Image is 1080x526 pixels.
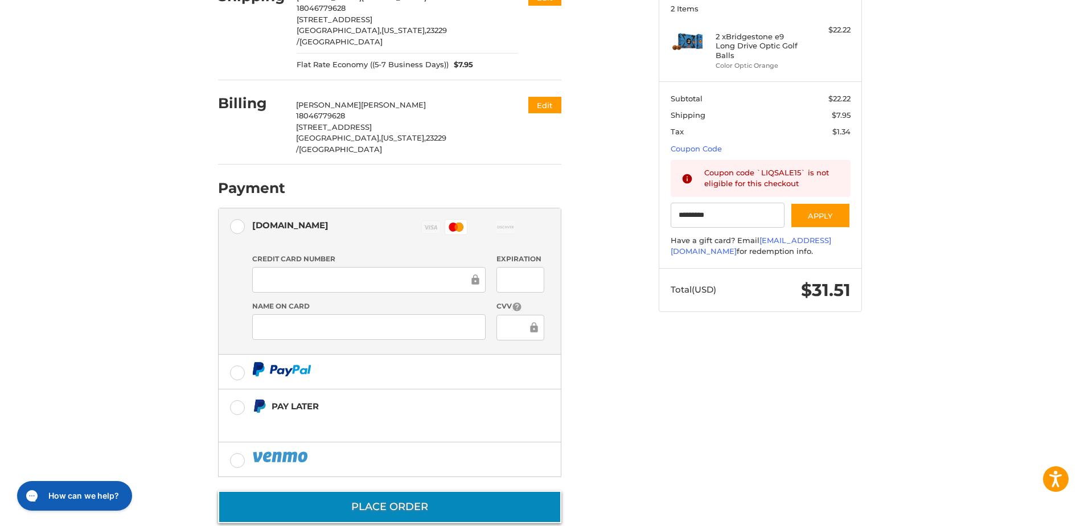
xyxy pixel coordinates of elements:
[218,94,285,112] h2: Billing
[671,203,785,228] input: Gift Certificate or Coupon Code
[361,100,426,109] span: [PERSON_NAME]
[297,15,372,24] span: [STREET_ADDRESS]
[381,26,426,35] span: [US_STATE],
[297,26,381,35] span: [GEOGRAPHIC_DATA],
[381,133,426,142] span: [US_STATE],
[716,32,803,60] h4: 2 x Bridgestone e9 Long Drive Optic Golf Balls
[296,133,381,142] span: [GEOGRAPHIC_DATA],
[297,59,449,71] span: Flat Rate Economy ((5-7 Business Days))
[299,145,382,154] span: [GEOGRAPHIC_DATA]
[252,418,490,428] iframe: PayPal Message 1
[671,144,722,153] a: Coupon Code
[716,61,803,71] li: Color Optic Orange
[671,235,851,257] div: Have a gift card? Email for redemption info.
[790,203,851,228] button: Apply
[496,254,544,264] label: Expiration
[671,127,684,136] span: Tax
[299,37,383,46] span: [GEOGRAPHIC_DATA]
[832,127,851,136] span: $1.34
[704,167,840,190] div: Coupon code `LIQSALE15` is not eligible for this checkout
[252,254,486,264] label: Credit Card Number
[252,301,486,311] label: Name on Card
[218,491,561,523] button: Place Order
[296,133,446,154] span: 23229 /
[296,100,361,109] span: [PERSON_NAME]
[252,362,311,376] img: PayPal icon
[297,3,346,13] span: 18046779628
[528,97,561,113] button: Edit
[496,301,544,312] label: CVV
[671,94,703,103] span: Subtotal
[272,397,490,416] div: Pay Later
[296,122,372,131] span: [STREET_ADDRESS]
[828,94,851,103] span: $22.22
[832,110,851,120] span: $7.95
[11,477,135,515] iframe: Gorgias live chat messenger
[296,111,345,120] span: 18046779628
[218,179,285,197] h2: Payment
[297,26,447,46] span: 23229 /
[671,110,705,120] span: Shipping
[806,24,851,36] div: $22.22
[671,4,851,13] h3: 2 Items
[252,450,310,464] img: PayPal icon
[449,59,474,71] span: $7.95
[671,284,716,295] span: Total (USD)
[801,280,851,301] span: $31.51
[252,399,266,413] img: Pay Later icon
[252,216,328,235] div: [DOMAIN_NAME]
